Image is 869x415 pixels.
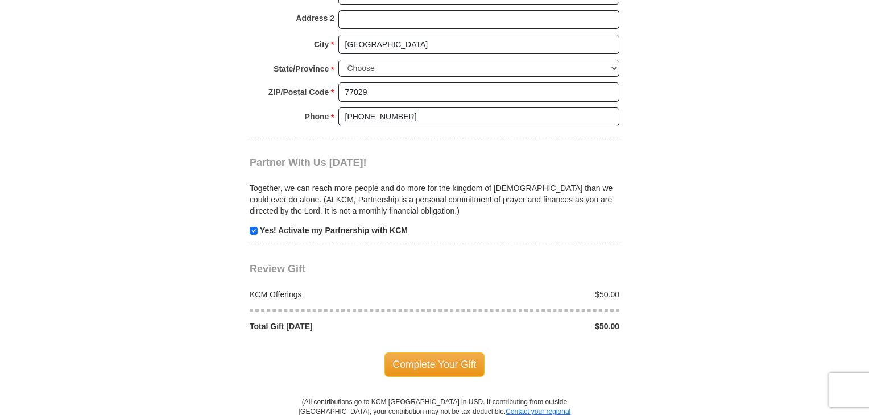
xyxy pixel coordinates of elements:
strong: Yes! Activate my Partnership with KCM [260,226,408,235]
strong: State/Province [274,61,329,77]
div: Total Gift [DATE] [244,321,435,332]
strong: City [314,36,329,52]
strong: Address 2 [296,10,334,26]
span: Review Gift [250,263,305,275]
strong: ZIP/Postal Code [268,84,329,100]
span: Partner With Us [DATE]! [250,157,367,168]
div: $50.00 [435,289,626,300]
strong: Phone [305,109,329,125]
p: Together, we can reach more people and do more for the kingdom of [DEMOGRAPHIC_DATA] than we coul... [250,182,619,217]
div: KCM Offerings [244,289,435,300]
span: Complete Your Gift [384,352,485,376]
div: $50.00 [435,321,626,332]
